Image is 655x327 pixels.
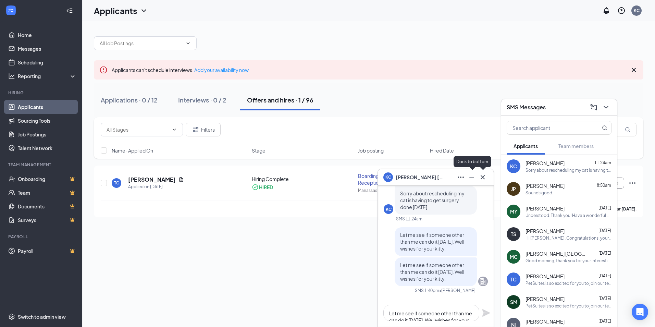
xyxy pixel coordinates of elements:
[526,205,565,212] span: [PERSON_NAME]
[634,8,640,13] div: KC
[358,147,384,154] span: Job posting
[8,7,14,14] svg: WorkstreamLogo
[507,121,588,134] input: Search applicant
[630,66,638,74] svg: Cross
[526,273,565,280] span: [PERSON_NAME]
[598,296,611,301] span: [DATE]
[252,184,259,191] svg: CheckmarkCircle
[625,127,630,132] svg: MagnifyingGlass
[439,288,475,293] span: • [PERSON_NAME]
[358,187,426,193] div: Manassas
[107,126,169,133] input: All Stages
[358,172,426,186] div: Boarding and Doggy Daycare Receptionist (Pet Host)
[18,313,66,320] div: Switch to admin view
[18,213,76,227] a: SurveysCrown
[18,244,76,258] a: PayrollCrown
[191,125,200,134] svg: Filter
[178,177,184,182] svg: Document
[8,234,75,240] div: Payroll
[526,167,611,173] div: Sorry about rescheduling my cat is having to get surgery done [DATE]
[18,114,76,128] a: Sourcing Tools
[526,280,611,286] div: PetSuites is so excited for you to join our team! Do you know anyone else who might be interested...
[479,277,487,286] svg: Company
[386,206,392,212] div: KC
[602,125,607,131] svg: MagnifyingGlass
[526,318,565,325] span: [PERSON_NAME]
[510,163,517,170] div: KC
[598,205,611,210] span: [DATE]
[526,190,553,196] div: Sounds good.
[140,7,148,15] svg: ChevronDown
[18,42,76,56] a: Messages
[598,318,611,324] span: [DATE]
[66,7,73,14] svg: Collapse
[8,73,15,80] svg: Analysis
[602,7,610,15] svg: Notifications
[18,128,76,141] a: Job Postings
[259,184,273,191] div: HIRED
[510,299,517,305] div: SM
[511,185,516,192] div: JP
[510,208,517,215] div: MY
[252,175,354,182] div: Hiring Complete
[526,303,611,309] div: PetSuites is so excited for you to join our team! Do you know anyone else who might be interested...
[94,5,137,16] h1: Applicants
[526,258,611,264] div: Good morning, thank you for your interest in our Pet Host position at Petsuites in [GEOGRAPHIC_DA...
[415,288,439,293] div: SMS 1:40pm
[114,180,119,186] div: TC
[514,143,538,149] span: Applicants
[128,176,176,183] h5: [PERSON_NAME]
[479,173,487,181] svg: Cross
[526,160,565,167] span: [PERSON_NAME]
[594,160,611,165] span: 11:24am
[526,235,611,241] div: Hi [PERSON_NAME]. Congratulations, your meeting with PetSuites for Boarding and Doggy Daycare Rec...
[396,216,422,222] div: SMS 11:24am
[101,96,158,104] div: Applications · 0 / 12
[598,228,611,233] span: [DATE]
[396,173,444,181] span: [PERSON_NAME] [PERSON_NAME]
[8,162,75,168] div: Team Management
[455,172,466,183] button: Ellipses
[400,262,464,282] span: Let me see if someone other than me can do it [DATE]. Well wishes for your kitty.
[598,273,611,278] span: [DATE]
[400,232,464,252] span: Let me see if someone other than me can do it [DATE]. Well wishes for your kitty.
[511,231,516,238] div: TS
[99,66,108,74] svg: Error
[598,251,611,256] span: [DATE]
[18,100,76,114] a: Applicants
[526,250,587,257] span: [PERSON_NAME] [GEOGRAPHIC_DATA]
[588,102,599,113] button: ComposeMessage
[18,199,76,213] a: DocumentsCrown
[112,67,249,73] span: Applicants can't schedule interviews.
[507,104,546,111] h3: SMS Messages
[526,295,565,302] span: [PERSON_NAME]
[510,253,518,260] div: MC
[18,186,76,199] a: TeamCrown
[252,147,265,154] span: Stage
[526,228,565,234] span: [PERSON_NAME]
[194,67,249,73] a: Add your availability now
[112,147,153,154] span: Name · Applied On
[602,103,610,111] svg: ChevronDown
[510,276,517,283] div: TC
[400,190,465,210] span: Sorry about rescheduling my cat is having to get surgery done [DATE]
[558,143,594,149] span: Team members
[100,39,183,47] input: All Job Postings
[526,213,611,218] div: Understood. Thank you! Have a wonderful weekend.
[457,173,465,181] svg: Ellipses
[482,309,490,317] svg: Plane
[597,183,611,188] span: 8:50am
[8,90,75,96] div: Hiring
[601,102,611,113] button: ChevronDown
[466,172,477,183] button: Minimize
[172,127,177,132] svg: ChevronDown
[128,183,184,190] div: Applied on [DATE]
[186,123,221,136] button: Filter Filters
[18,73,77,80] div: Reporting
[468,173,476,181] svg: Minimize
[590,103,598,111] svg: ComposeMessage
[477,172,488,183] button: Cross
[185,40,191,46] svg: ChevronDown
[430,147,454,154] span: Hired Date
